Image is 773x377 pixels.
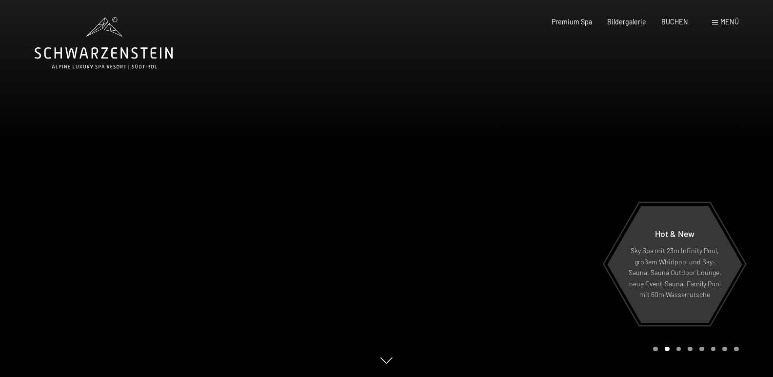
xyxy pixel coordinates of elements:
[688,347,693,352] div: Carousel Page 4
[607,205,743,323] a: Hot & New Sky Spa mit 23m Infinity Pool, großem Whirlpool und Sky-Sauna, Sauna Outdoor Lounge, ne...
[607,18,646,26] a: Bildergalerie
[653,347,658,352] div: Carousel Page 1
[661,18,688,26] a: BUCHEN
[650,347,738,352] div: Carousel Pagination
[628,245,721,300] p: Sky Spa mit 23m Infinity Pool, großem Whirlpool und Sky-Sauna, Sauna Outdoor Lounge, neue Event-S...
[734,347,739,352] div: Carousel Page 8
[711,347,716,352] div: Carousel Page 6
[552,18,592,26] a: Premium Spa
[720,18,739,26] span: Menü
[655,228,694,239] span: Hot & New
[676,347,681,352] div: Carousel Page 3
[722,347,727,352] div: Carousel Page 7
[665,347,670,352] div: Carousel Page 2 (Current Slide)
[699,347,704,352] div: Carousel Page 5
